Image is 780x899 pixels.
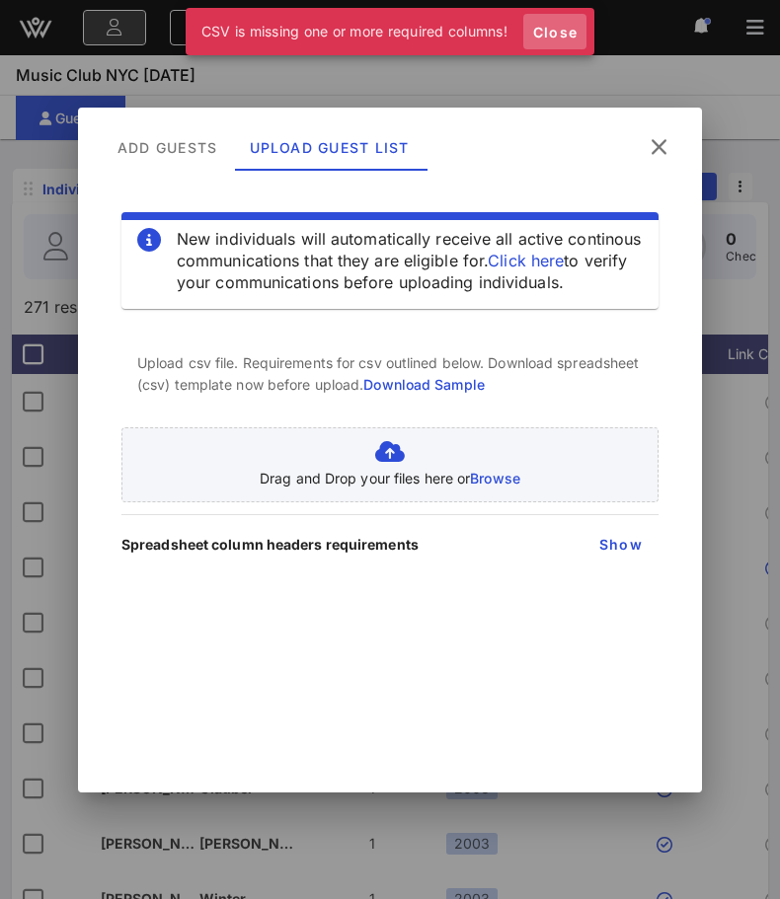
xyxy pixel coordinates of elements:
span: Browse [470,470,520,487]
span: Show [598,536,643,553]
a: Click here [488,251,564,270]
button: Close [523,14,586,49]
div: Add Guests [102,123,234,171]
div: New individuals will automatically receive all active continous communications that they are elig... [177,228,643,293]
a: Download Sample [363,376,485,393]
span: Close [531,24,579,40]
button: Show [583,527,659,562]
p: Upload csv file. Requirements for csv outlined below. Download spreadsheet (csv) template now bef... [137,352,643,396]
div: Upload Guest List [234,123,426,171]
span: CSV is missing one or more required columns! [201,23,507,39]
p: Drag and Drop your files here or [260,468,520,489]
p: Spreadsheet column headers requirements [121,534,419,556]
